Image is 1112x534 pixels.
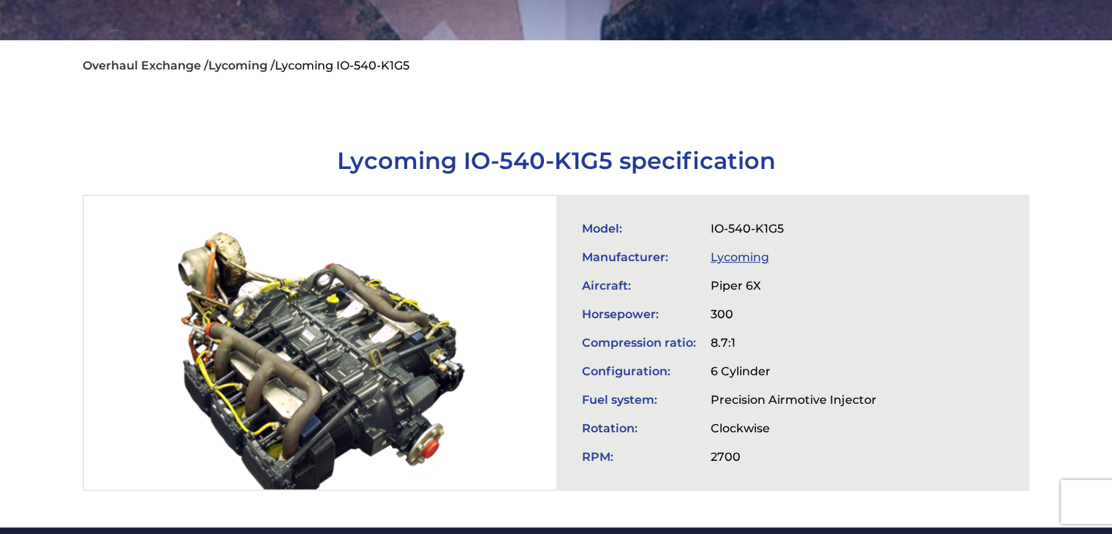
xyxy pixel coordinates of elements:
td: Compression ratio: [575,328,703,357]
td: 8.7:1 [703,328,884,357]
td: IO-540-K1G5 [703,214,884,243]
td: Clockwise [703,414,884,443]
a: Lycoming [711,250,769,264]
td: Configuration: [575,357,703,386]
a: Overhaul Exchange / [83,59,208,72]
a: Lycoming / [208,59,275,72]
td: Fuel system: [575,386,703,414]
td: 6 Cylinder [703,357,884,386]
td: Manufacturer: [575,243,703,271]
td: Aircraft: [575,271,703,300]
td: Rotation: [575,414,703,443]
td: 2700 [703,443,884,471]
td: Piper 6X [703,271,884,300]
td: Horsepower: [575,300,703,328]
td: RPM: [575,443,703,471]
td: Model: [575,214,703,243]
li: Lycoming IO-540-K1G5 [275,59,409,72]
td: Precision Airmotive Injector [703,386,884,414]
h1: Lycoming IO-540-K1G5 specification [83,146,1029,175]
td: 300 [703,300,884,328]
